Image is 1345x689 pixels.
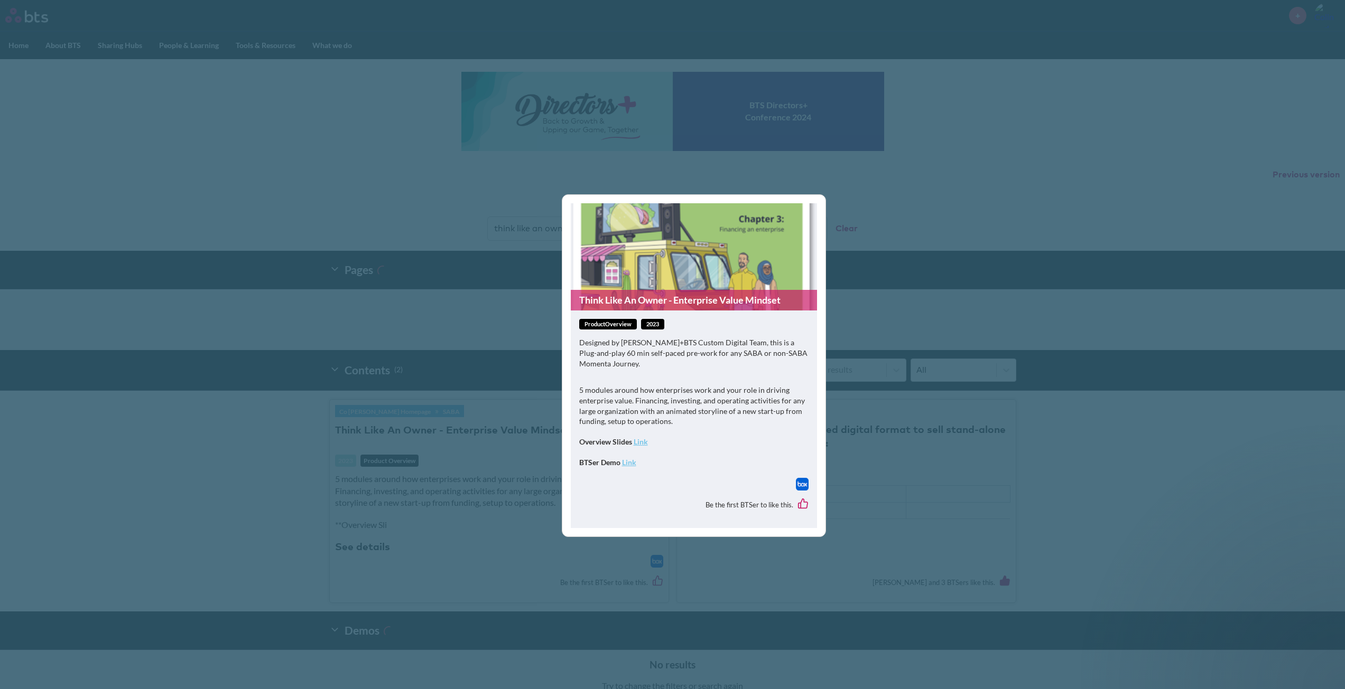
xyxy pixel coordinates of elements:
a: Link [622,458,636,467]
span: 2023 [641,319,664,330]
a: Think Like An Owner - Enterprise Value Mindset [571,290,817,310]
iframe: Intercom live chat [1309,653,1334,678]
a: Link [634,437,648,446]
p: Designed by [PERSON_NAME]+BTS Custom Digital Team, this is a Plug-and-play 60 min self-paced pre-... [579,337,809,369]
img: Box logo [796,478,809,490]
strong: Overview Slides [579,437,632,446]
p: 5 modules around how enterprises work and your role in driving enterprise value. Financing, inves... [579,385,809,426]
div: Be the first BTSer to like this. [579,490,809,520]
span: productOverview [579,319,637,330]
a: Download file from Box [796,478,809,490]
iframe: Intercom notifications message [1134,463,1345,660]
strong: BTSer Demo [579,458,620,467]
